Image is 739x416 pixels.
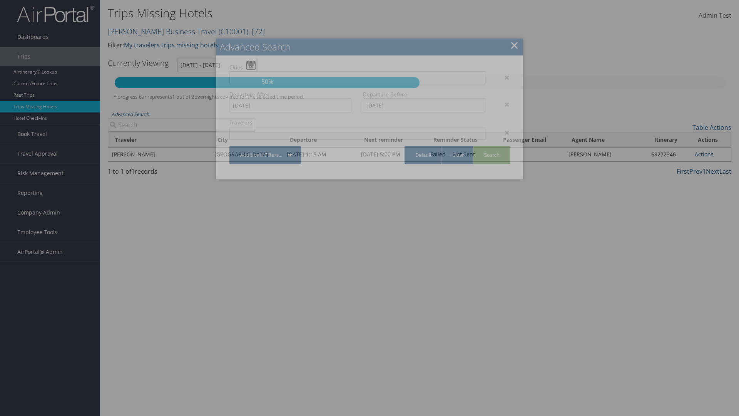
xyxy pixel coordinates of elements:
[473,146,510,164] a: Search
[491,128,515,137] div: ×
[229,146,301,164] a: Additional Filters...
[229,91,351,98] label: Departure After
[491,73,515,82] div: ×
[229,119,485,126] label: Travelers
[229,64,485,71] label: Cities
[491,100,515,109] div: ×
[510,37,519,53] a: Close
[441,146,475,164] a: Clear
[363,91,485,98] label: Departure Before
[216,39,523,55] h2: Advanced Search
[405,146,443,164] a: Default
